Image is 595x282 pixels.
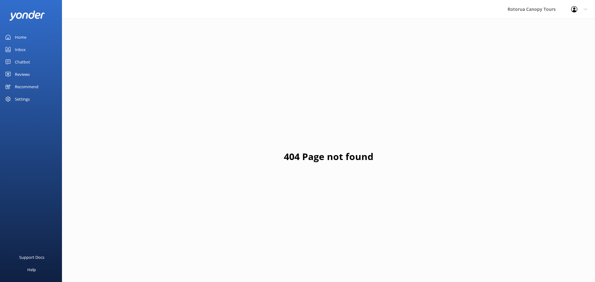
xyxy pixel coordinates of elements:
[15,93,30,105] div: Settings
[15,56,30,68] div: Chatbot
[15,80,38,93] div: Recommend
[15,43,26,56] div: Inbox
[27,263,36,276] div: Help
[15,31,26,43] div: Home
[15,68,30,80] div: Reviews
[19,251,44,263] div: Support Docs
[9,11,45,21] img: yonder-white-logo.png
[284,149,373,164] h1: 404 Page not found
